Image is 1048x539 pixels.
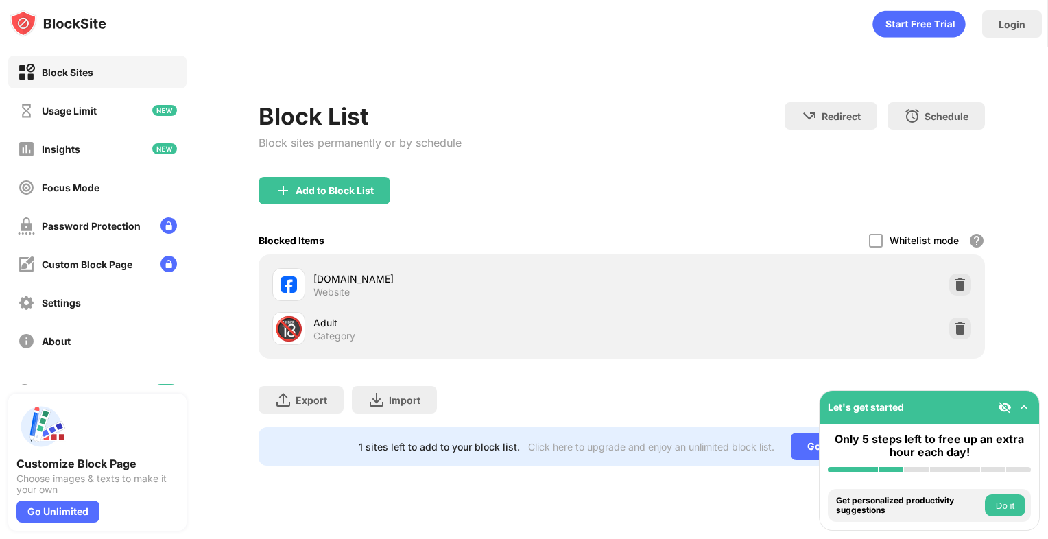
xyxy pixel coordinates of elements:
[18,294,35,311] img: settings-off.svg
[274,315,303,343] div: 🔞
[42,105,97,117] div: Usage Limit
[259,136,462,149] div: Block sites permanently or by schedule
[160,256,177,272] img: lock-menu.svg
[18,256,35,273] img: customize-block-page-off.svg
[16,457,178,470] div: Customize Block Page
[18,217,35,235] img: password-protection-off.svg
[18,102,35,119] img: time-usage-off.svg
[872,10,966,38] div: animation
[828,401,904,413] div: Let's get started
[42,297,81,309] div: Settings
[313,330,355,342] div: Category
[16,473,178,495] div: Choose images & texts to make it your own
[528,441,774,453] div: Click here to upgrade and enjoy an unlimited block list.
[42,67,93,78] div: Block Sites
[359,441,520,453] div: 1 sites left to add to your block list.
[18,333,35,350] img: about-off.svg
[836,496,981,516] div: Get personalized productivity suggestions
[152,105,177,116] img: new-icon.svg
[313,315,622,330] div: Adult
[1017,400,1031,414] img: omni-setup-toggle.svg
[18,64,35,81] img: block-on.svg
[10,10,106,37] img: logo-blocksite.svg
[16,383,33,399] img: blocking-icon.svg
[42,259,132,270] div: Custom Block Page
[828,433,1031,459] div: Only 5 steps left to free up an extra hour each day!
[313,286,350,298] div: Website
[281,276,297,293] img: favicons
[42,143,80,155] div: Insights
[16,402,66,451] img: push-custom-page.svg
[296,394,327,406] div: Export
[18,179,35,196] img: focus-off.svg
[296,185,374,196] div: Add to Block List
[925,110,968,122] div: Schedule
[791,433,885,460] div: Go Unlimited
[42,182,99,193] div: Focus Mode
[16,501,99,523] div: Go Unlimited
[18,141,35,158] img: insights-off.svg
[985,494,1025,516] button: Do it
[42,220,141,232] div: Password Protection
[890,235,959,246] div: Whitelist mode
[160,217,177,234] img: lock-menu.svg
[259,102,462,130] div: Block List
[259,235,324,246] div: Blocked Items
[999,19,1025,30] div: Login
[313,272,622,286] div: [DOMAIN_NAME]
[42,335,71,347] div: About
[389,394,420,406] div: Import
[152,143,177,154] img: new-icon.svg
[998,400,1012,414] img: eye-not-visible.svg
[822,110,861,122] div: Redirect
